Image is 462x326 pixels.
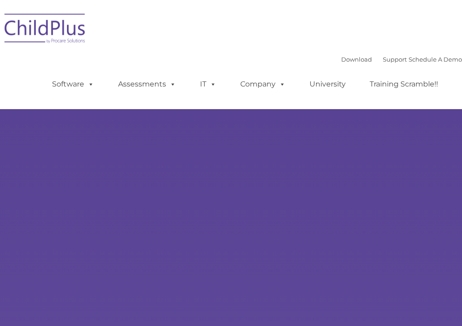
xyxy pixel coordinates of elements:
a: University [300,75,355,93]
font: | [341,56,462,63]
a: Assessments [109,75,185,93]
a: Software [43,75,103,93]
a: IT [191,75,225,93]
a: Schedule A Demo [409,56,462,63]
a: Download [341,56,372,63]
a: Support [383,56,407,63]
a: Training Scramble!! [361,75,447,93]
a: Company [231,75,295,93]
